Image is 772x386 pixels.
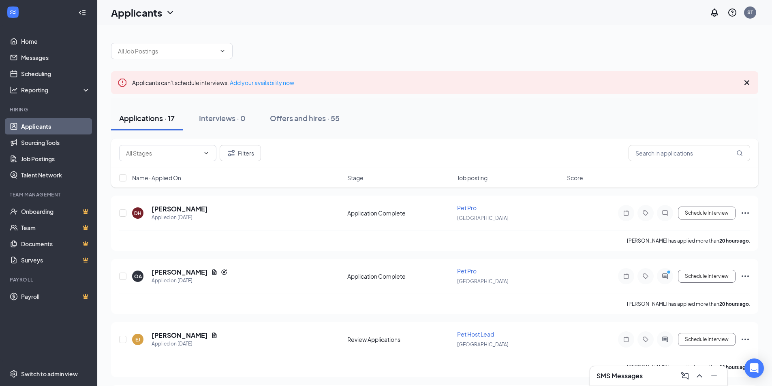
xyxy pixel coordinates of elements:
[230,79,294,86] a: Add your availability now
[134,273,142,280] div: OA
[347,174,364,182] span: Stage
[10,86,18,94] svg: Analysis
[627,237,750,244] p: [PERSON_NAME] has applied more than .
[199,113,246,123] div: Interviews · 0
[742,78,752,87] svg: Cross
[457,341,509,348] span: [GEOGRAPHIC_DATA]
[152,268,208,277] h5: [PERSON_NAME]
[347,272,452,280] div: Application Complete
[660,336,670,343] svg: ActiveChat
[710,8,719,17] svg: Notifications
[211,332,218,339] svg: Document
[78,9,86,17] svg: Collapse
[21,220,90,236] a: TeamCrown
[678,369,691,382] button: ComposeMessage
[708,369,721,382] button: Minimize
[152,340,218,348] div: Applied on [DATE]
[347,209,452,217] div: Application Complete
[680,371,690,381] svg: ComposeMessage
[132,79,294,86] span: Applicants can't schedule interviews.
[118,78,127,87] svg: Error
[10,191,89,198] div: Team Management
[693,369,706,382] button: ChevronUp
[665,270,675,276] svg: PrimaryDot
[119,113,175,123] div: Applications · 17
[457,267,477,275] span: Pet Pro
[740,335,750,344] svg: Ellipses
[211,269,218,275] svg: Document
[641,210,650,216] svg: Tag
[567,174,583,182] span: Score
[727,8,737,17] svg: QuestionInfo
[747,9,753,16] div: ST
[152,205,208,213] h5: [PERSON_NAME]
[21,49,90,66] a: Messages
[641,273,650,279] svg: Tag
[21,252,90,268] a: SurveysCrown
[457,331,494,338] span: Pet Host Lead
[21,134,90,151] a: Sourcing Tools
[126,149,200,158] input: All Stages
[709,371,719,381] svg: Minimize
[21,86,91,94] div: Reporting
[678,270,736,283] button: Schedule Interview
[347,335,452,343] div: Review Applications
[152,331,208,340] h5: [PERSON_NAME]
[227,148,236,158] svg: Filter
[135,336,140,343] div: EJ
[629,145,750,161] input: Search in applications
[219,48,226,54] svg: ChevronDown
[621,273,631,279] svg: Note
[695,371,704,381] svg: ChevronUp
[457,215,509,221] span: [GEOGRAPHIC_DATA]
[111,6,162,19] h1: Applicants
[220,145,261,161] button: Filter Filters
[10,276,89,283] div: Payroll
[719,238,749,244] b: 20 hours ago
[457,204,477,211] span: Pet Pro
[641,336,650,343] svg: Tag
[21,151,90,167] a: Job Postings
[660,210,670,216] svg: ChatInactive
[627,301,750,307] p: [PERSON_NAME] has applied more than .
[165,8,175,17] svg: ChevronDown
[221,269,227,275] svg: Reapply
[10,106,89,113] div: Hiring
[678,207,736,220] button: Schedule Interview
[21,236,90,252] a: DocumentsCrown
[152,213,208,222] div: Applied on [DATE]
[719,364,749,370] b: 20 hours ago
[660,273,670,279] svg: ActiveChat
[134,210,141,217] div: DH
[621,210,631,216] svg: Note
[21,203,90,220] a: OnboardingCrown
[740,271,750,281] svg: Ellipses
[457,278,509,284] span: [GEOGRAPHIC_DATA]
[118,47,216,55] input: All Job Postings
[21,167,90,183] a: Talent Network
[597,371,643,380] h3: SMS Messages
[621,336,631,343] svg: Note
[457,174,488,182] span: Job posting
[627,364,750,371] p: [PERSON_NAME] has applied more than .
[21,370,78,378] div: Switch to admin view
[132,174,181,182] span: Name · Applied On
[152,277,227,285] div: Applied on [DATE]
[21,118,90,134] a: Applicants
[21,288,90,305] a: PayrollCrown
[21,66,90,82] a: Scheduling
[21,33,90,49] a: Home
[270,113,340,123] div: Offers and hires · 55
[744,358,764,378] div: Open Intercom Messenger
[203,150,210,156] svg: ChevronDown
[740,208,750,218] svg: Ellipses
[678,333,736,346] button: Schedule Interview
[10,370,18,378] svg: Settings
[9,8,17,16] svg: WorkstreamLogo
[736,150,743,156] svg: MagnifyingGlass
[719,301,749,307] b: 20 hours ago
